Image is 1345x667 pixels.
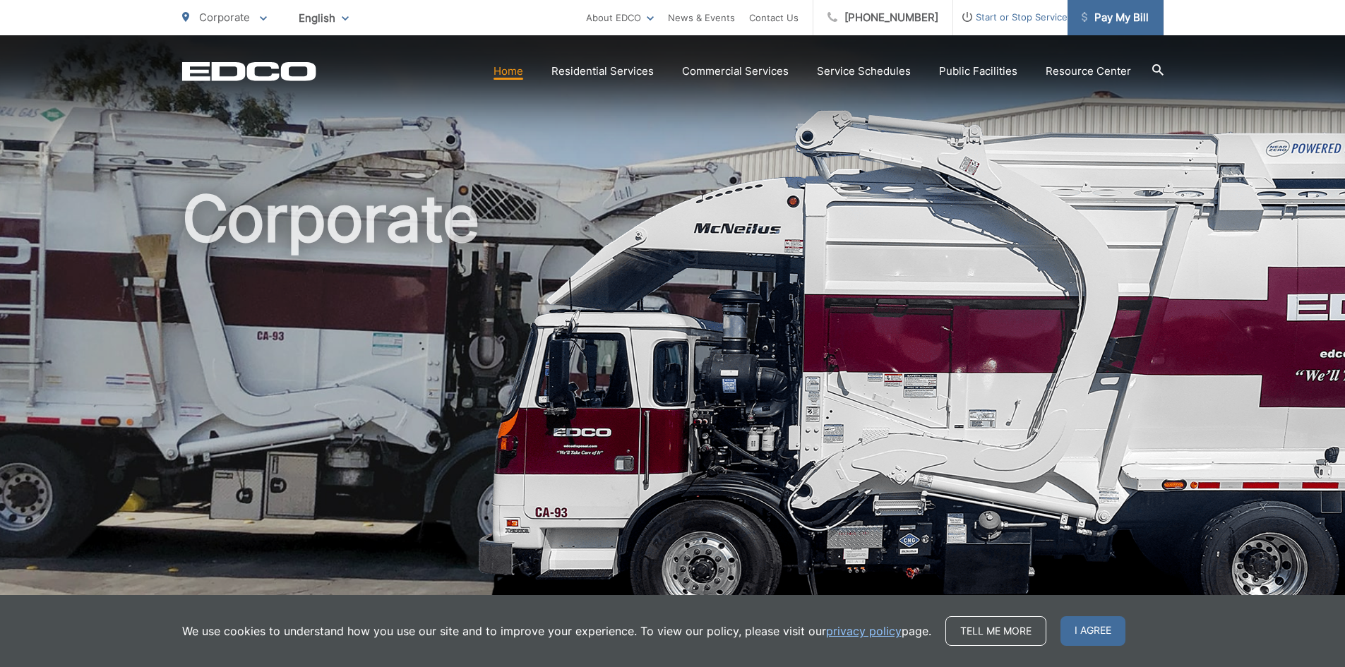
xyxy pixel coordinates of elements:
[1082,9,1149,26] span: Pay My Bill
[1046,63,1131,80] a: Resource Center
[182,61,316,81] a: EDCD logo. Return to the homepage.
[826,623,902,639] a: privacy policy
[668,9,735,26] a: News & Events
[586,9,654,26] a: About EDCO
[551,63,654,80] a: Residential Services
[494,63,523,80] a: Home
[1060,616,1125,646] span: I agree
[945,616,1046,646] a: Tell me more
[182,184,1164,630] h1: Corporate
[682,63,789,80] a: Commercial Services
[288,6,359,30] span: English
[939,63,1017,80] a: Public Facilities
[182,623,931,639] p: We use cookies to understand how you use our site and to improve your experience. To view our pol...
[749,9,799,26] a: Contact Us
[817,63,911,80] a: Service Schedules
[199,11,250,24] span: Corporate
